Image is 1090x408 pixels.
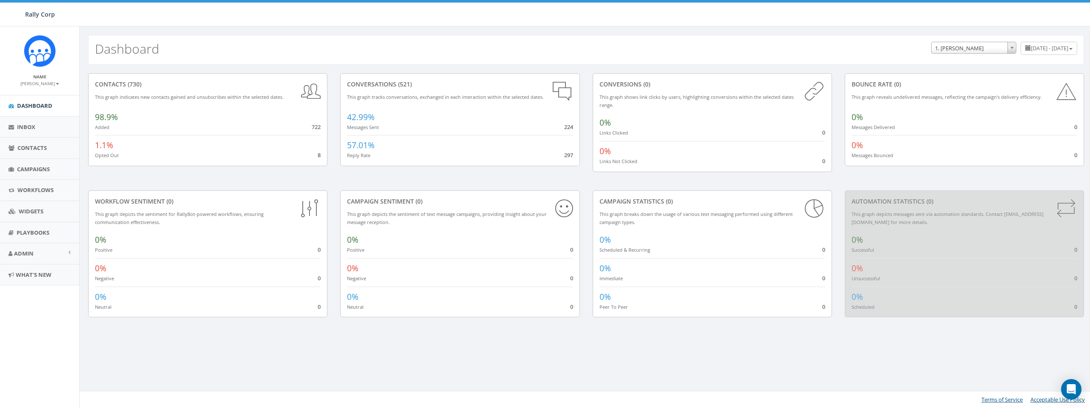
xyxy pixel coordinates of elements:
small: Negative [347,275,366,282]
span: (0) [664,197,673,205]
span: 722 [312,123,321,131]
small: Links Clicked [599,129,628,136]
small: Positive [347,247,364,253]
a: Acceptable Use Policy [1030,396,1085,403]
div: Campaign Sentiment [347,197,573,206]
div: contacts [95,80,321,89]
span: What's New [16,271,52,279]
span: (0) [165,197,173,205]
small: This graph tracks conversations, exchanged in each interaction within the selected dates. [347,94,544,100]
small: Negative [95,275,114,282]
div: Open Intercom Messenger [1061,379,1081,399]
span: Campaigns [17,165,50,173]
small: Added [95,124,109,130]
small: This graph depicts messages sent via automation standards. Contact [EMAIL_ADDRESS][DOMAIN_NAME] f... [852,211,1044,225]
small: This graph indicates new contacts gained and unsubscribes within the selected dates. [95,94,284,100]
h2: Dashboard [95,42,159,56]
a: [PERSON_NAME] [20,79,59,87]
span: (0) [642,80,650,88]
span: 0% [852,140,863,151]
img: Icon_1.png [24,35,56,67]
span: 0 [1074,123,1077,131]
span: 0% [852,234,863,245]
span: 0% [599,117,611,128]
div: conversations [347,80,573,89]
span: 0 [318,303,321,310]
small: Links Not Clicked [599,158,637,164]
span: 0% [599,146,611,157]
span: 0% [852,112,863,123]
small: Name [33,74,46,80]
span: 0% [95,291,106,302]
span: 0% [347,263,359,274]
span: 0% [95,263,106,274]
div: conversions [599,80,825,89]
span: (0) [925,197,933,205]
span: 297 [564,151,573,159]
span: 0% [599,291,611,302]
span: 0 [1074,274,1077,282]
small: This graph shows link clicks by users, highlighting conversions within the selected dates range. [599,94,794,108]
span: 42.99% [347,112,375,123]
small: Opted Out [95,152,119,158]
span: 0% [95,234,106,245]
small: Peer To Peer [599,304,628,310]
span: Workflows [17,186,54,194]
a: Terms of Service [981,396,1023,403]
span: 1.1% [95,140,113,151]
span: 0% [347,234,359,245]
span: (730) [126,80,141,88]
span: 0 [318,274,321,282]
span: Rally Corp [25,10,55,18]
small: Messages Bounced [852,152,893,158]
small: Neutral [95,304,112,310]
span: 0 [1074,303,1077,310]
span: Dashboard [17,102,52,109]
small: This graph breaks down the usage of various text messaging performed using different campaign types. [599,211,793,225]
span: [DATE] - [DATE] [1031,44,1068,52]
span: Contacts [17,144,47,152]
span: 57.01% [347,140,375,151]
span: 0 [570,303,573,310]
span: 0 [822,274,825,282]
span: 224 [564,123,573,131]
small: [PERSON_NAME] [20,80,59,86]
span: 0 [570,246,573,253]
small: This graph reveals undelivered messages, reflecting the campaign's delivery efficiency. [852,94,1042,100]
span: (521) [396,80,412,88]
span: 0% [852,263,863,274]
span: 98.9% [95,112,118,123]
span: 1. James Martin [932,42,1016,54]
small: Scheduled & Recurring [599,247,650,253]
span: Inbox [17,123,35,131]
small: Messages Sent [347,124,379,130]
div: Campaign Statistics [599,197,825,206]
span: 0% [347,291,359,302]
span: (0) [414,197,422,205]
span: Playbooks [17,229,49,236]
span: 0 [570,274,573,282]
span: Admin [14,250,34,257]
span: 8 [318,151,321,159]
span: 0 [1074,151,1077,159]
div: Automation Statistics [852,197,1077,206]
small: Reply Rate [347,152,370,158]
span: 0 [1074,246,1077,253]
span: 0 [822,129,825,136]
span: 0 [822,246,825,253]
span: 0% [852,291,863,302]
div: Bounce Rate [852,80,1077,89]
span: 0% [599,234,611,245]
small: This graph depicts the sentiment of text message campaigns, providing insight about your message ... [347,211,547,225]
span: 1. James Martin [931,42,1016,54]
small: Messages Delivered [852,124,895,130]
span: 0 [822,303,825,310]
div: Workflow Sentiment [95,197,321,206]
small: Successful [852,247,874,253]
small: Positive [95,247,112,253]
span: 0 [822,157,825,165]
small: Neutral [347,304,364,310]
small: Unsuccessful [852,275,880,282]
span: Widgets [19,207,43,215]
small: Scheduled [852,304,875,310]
